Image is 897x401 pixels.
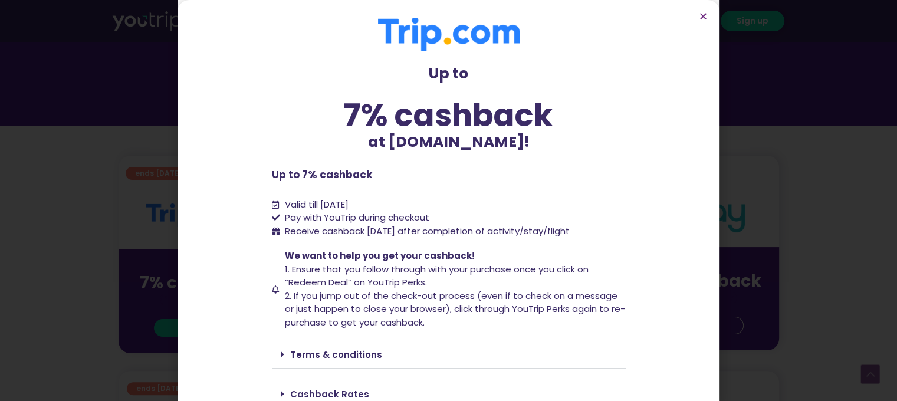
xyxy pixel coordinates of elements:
p: Up to [272,63,626,85]
span: Receive cashback [DATE] after completion of activity/stay/flight [285,225,570,237]
span: Pay with YouTrip during checkout [282,211,429,225]
a: Cashback Rates [290,388,369,400]
a: Terms & conditions [290,349,382,361]
span: 2. If you jump out of the check-out process (even if to check on a message or just happen to clos... [285,290,625,328]
span: Valid till [DATE] [285,198,349,211]
span: We want to help you get your cashback! [285,249,475,262]
p: at [DOMAIN_NAME]! [272,131,626,153]
b: Up to 7% cashback [272,167,372,182]
div: Terms & conditions [272,341,626,369]
div: 7% cashback [272,100,626,131]
a: Close [699,12,708,21]
span: 1. Ensure that you follow through with your purchase once you click on “Redeem Deal” on YouTrip P... [285,263,589,289]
